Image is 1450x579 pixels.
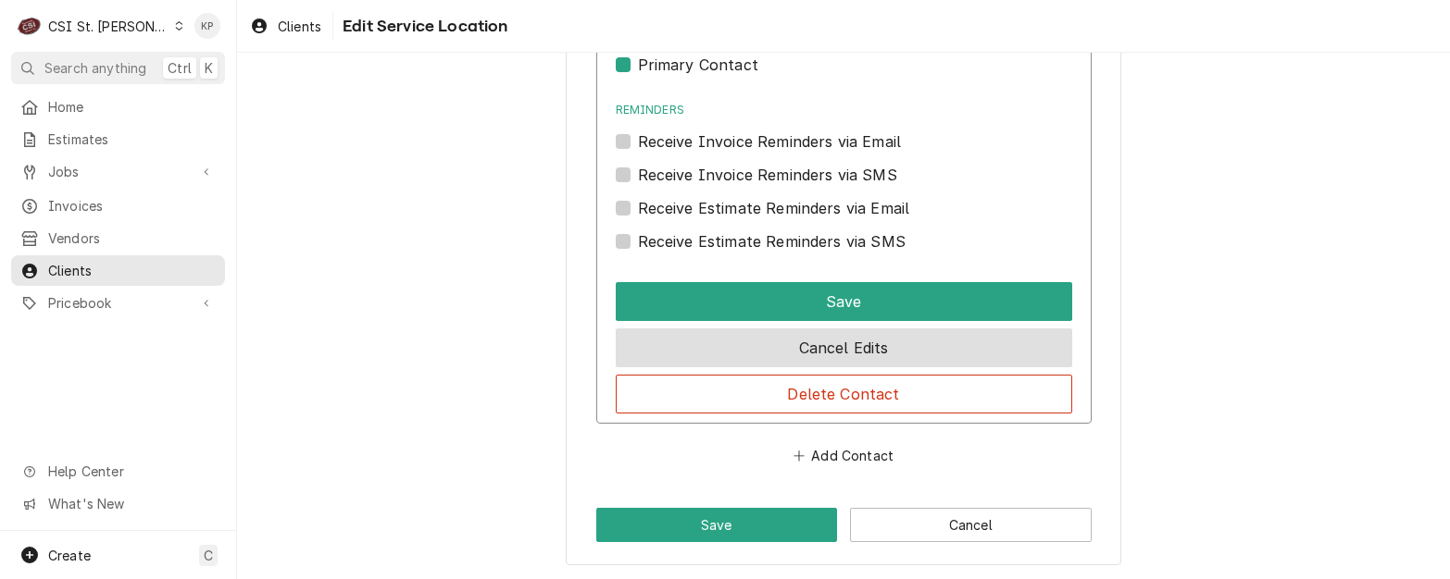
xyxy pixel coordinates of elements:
[48,17,169,36] div: CSI St. [PERSON_NAME]
[44,58,146,78] span: Search anything
[638,230,906,253] label: Receive Estimate Reminders via SMS
[337,14,507,39] span: Edit Service Location
[596,508,1092,542] div: Button Group Row
[11,223,225,253] a: Vendors
[48,462,214,481] span: Help Center
[48,494,214,513] span: What's New
[11,255,225,286] a: Clients
[204,546,213,565] span: C
[48,293,188,313] span: Pricebook
[11,156,225,187] a: Go to Jobs
[596,508,1092,542] div: Button Group
[638,197,910,219] label: Receive Estimate Reminders via Email
[616,321,1072,367] div: Button Group Row
[11,191,225,221] a: Invoices
[616,375,1072,413] button: Delete Contact
[850,508,1092,542] button: Cancel
[17,13,43,39] div: CSI St. Louis's Avatar
[205,58,213,78] span: K
[48,129,216,149] span: Estimates
[638,54,758,76] label: Primary Contact
[48,196,216,216] span: Invoices
[278,17,321,36] span: Clients
[616,275,1072,321] div: Button Group Row
[616,282,1072,321] button: Save
[616,102,1072,118] label: Reminders
[48,228,216,248] span: Vendors
[168,58,192,78] span: Ctrl
[48,548,91,563] span: Create
[11,456,225,487] a: Go to Help Center
[596,508,838,542] button: Save
[11,52,225,84] button: Search anythingCtrlK
[243,11,329,42] a: Clients
[616,275,1072,413] div: Button Group
[17,13,43,39] div: C
[194,13,220,39] div: KP
[616,367,1072,413] div: Button Group Row
[11,488,225,519] a: Go to What's New
[616,328,1072,367] button: Cancel Edits
[48,97,216,117] span: Home
[11,288,225,318] a: Go to Pricebook
[11,124,225,154] a: Estimates
[194,13,220,39] div: Kym Parson's Avatar
[638,130,902,153] label: Receive Invoice Reminders via Email
[790,443,896,469] button: Add Contact
[638,164,897,186] label: Receive Invoice Reminders via SMS
[11,92,225,122] a: Home
[48,261,216,280] span: Clients
[616,102,1072,152] div: Reminders
[48,162,188,181] span: Jobs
